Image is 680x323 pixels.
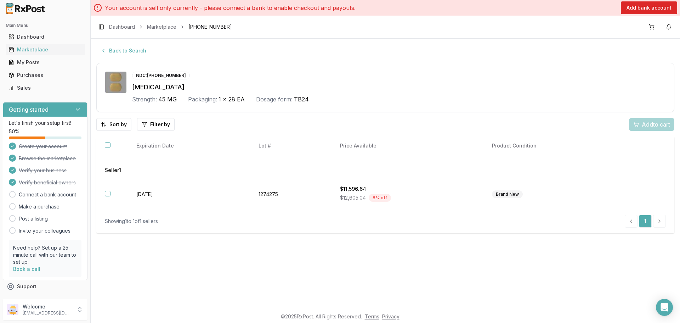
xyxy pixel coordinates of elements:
img: RxPost Logo [3,3,48,14]
a: Dashboard [109,23,135,30]
span: Verify your business [19,167,67,174]
p: Your account is sell only currently - please connect a bank to enable checkout and payouts. [105,4,356,12]
a: Marketplace [147,23,176,30]
button: Sort by [96,118,131,131]
button: Support [3,280,87,293]
span: $12,605.04 [340,194,366,201]
span: Verify beneficial owners [19,179,76,186]
div: Open Intercom Messenger [656,299,673,316]
a: Make a purchase [19,203,59,210]
img: User avatar [7,304,18,315]
div: $11,596.64 [340,185,475,193]
button: Add bank account [621,1,677,14]
div: Dashboard [8,33,82,40]
div: Dosage form: [256,95,293,104]
th: Price Available [331,137,483,155]
a: Marketplace [6,43,85,56]
a: Sales [6,82,85,94]
span: 1 x 28 EA [219,95,245,104]
a: Post a listing [19,215,48,222]
a: Book a call [13,266,40,272]
button: Marketplace [3,44,87,55]
div: Strength: [132,95,157,104]
div: Packaging: [188,95,217,104]
span: 50 % [9,128,19,135]
a: Dashboard [6,30,85,43]
span: Seller 1 [105,167,121,174]
th: Lot # [250,137,331,155]
button: Purchases [3,69,87,81]
a: Purchases [6,69,85,82]
h2: Main Menu [6,23,85,28]
div: Marketplace [8,46,82,53]
button: My Posts [3,57,87,68]
p: Let's finish your setup first! [9,119,81,127]
th: Product Condition [483,137,621,155]
span: Filter by [150,121,170,128]
a: My Posts [6,56,85,69]
a: Privacy [382,313,399,319]
div: Brand New [492,190,523,198]
span: Feedback [17,296,41,303]
button: Dashboard [3,31,87,43]
div: Sales [8,84,82,91]
div: NDC: [PHONE_NUMBER] [132,72,190,79]
a: 1 [639,215,652,228]
div: My Posts [8,59,82,66]
span: Browse the marketplace [19,155,76,162]
a: Terms [365,313,379,319]
td: 1274275 [250,180,331,209]
img: Rinvoq 45 MG TB24 [105,72,126,93]
p: Need help? Set up a 25 minute call with our team to set up. [13,244,77,266]
button: Filter by [137,118,175,131]
button: Sales [3,82,87,94]
button: Back to Search [96,44,151,57]
h3: Getting started [9,105,49,114]
span: 45 MG [158,95,177,104]
span: [PHONE_NUMBER] [188,23,232,30]
div: Purchases [8,72,82,79]
div: [MEDICAL_DATA] [132,82,665,92]
span: Create your account [19,143,67,150]
span: Sort by [109,121,127,128]
div: 8 % off [369,194,391,202]
nav: pagination [625,215,666,228]
span: TB24 [294,95,309,104]
p: Welcome [23,303,72,310]
nav: breadcrumb [109,23,232,30]
th: Expiration Date [128,137,250,155]
td: [DATE] [128,180,250,209]
button: Feedback [3,293,87,306]
a: Connect a bank account [19,191,76,198]
p: [EMAIL_ADDRESS][DOMAIN_NAME] [23,310,72,316]
a: Invite your colleagues [19,227,70,234]
div: Showing 1 to 1 of 1 sellers [105,218,158,225]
